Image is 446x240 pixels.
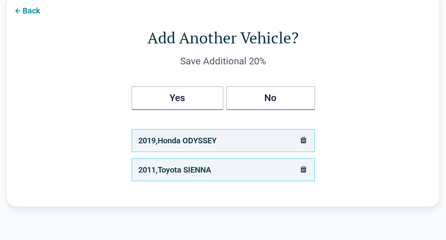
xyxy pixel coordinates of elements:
[299,165,308,175] button: delete
[7,1,47,19] button: Back
[38,55,408,67] div: Save Additional 20%
[38,26,408,49] h1: Add Another Vehicle?
[226,86,315,110] button: No
[132,86,315,110] div: Add Another Vehicles?
[132,86,223,110] button: Yes
[138,134,216,147] div: 2019 , Honda ODYSSEY
[138,163,211,176] div: 2011 , Toyota SIENNA
[299,135,308,146] button: delete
